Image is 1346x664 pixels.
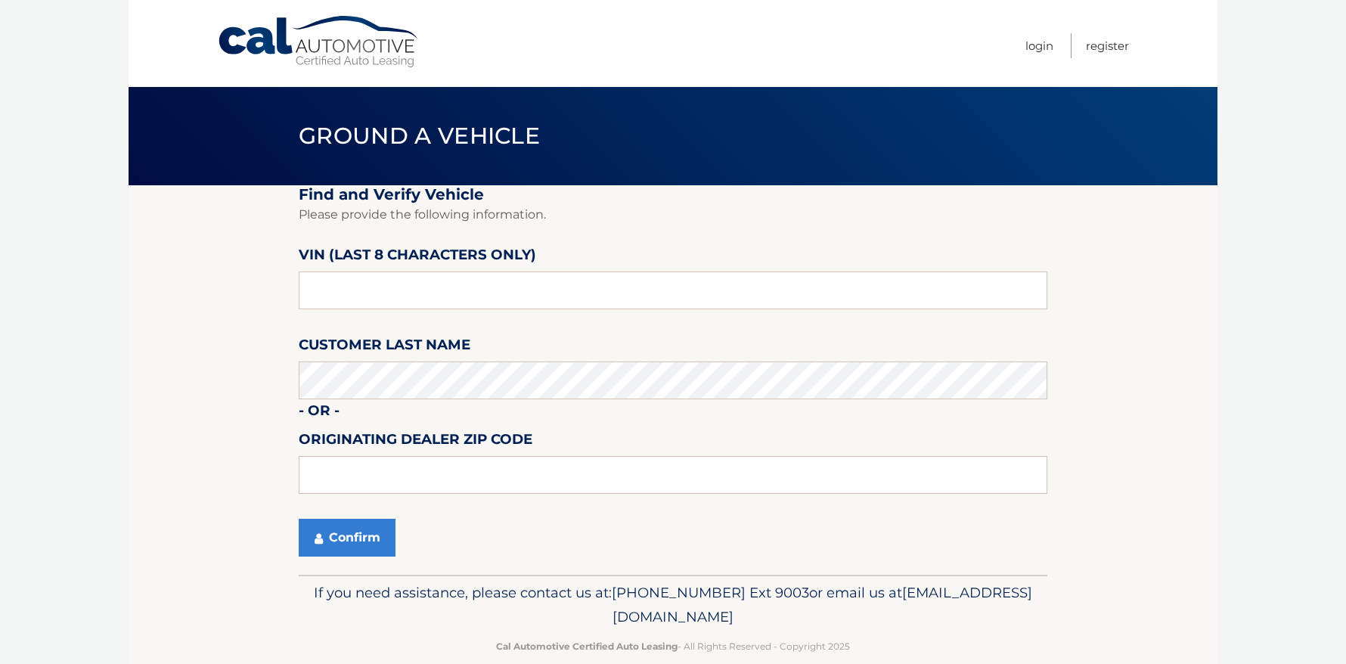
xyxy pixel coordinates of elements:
[299,428,532,456] label: Originating Dealer Zip Code
[299,204,1047,225] p: Please provide the following information.
[309,638,1037,654] p: - All Rights Reserved - Copyright 2025
[309,581,1037,629] p: If you need assistance, please contact us at: or email us at
[299,334,470,361] label: Customer Last Name
[612,584,809,601] span: [PHONE_NUMBER] Ext 9003
[1086,33,1129,58] a: Register
[1025,33,1053,58] a: Login
[299,122,540,150] span: Ground a Vehicle
[217,15,421,69] a: Cal Automotive
[299,519,395,557] button: Confirm
[299,185,1047,204] h2: Find and Verify Vehicle
[299,244,536,271] label: VIN (last 8 characters only)
[299,399,340,427] label: - or -
[496,641,678,652] strong: Cal Automotive Certified Auto Leasing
